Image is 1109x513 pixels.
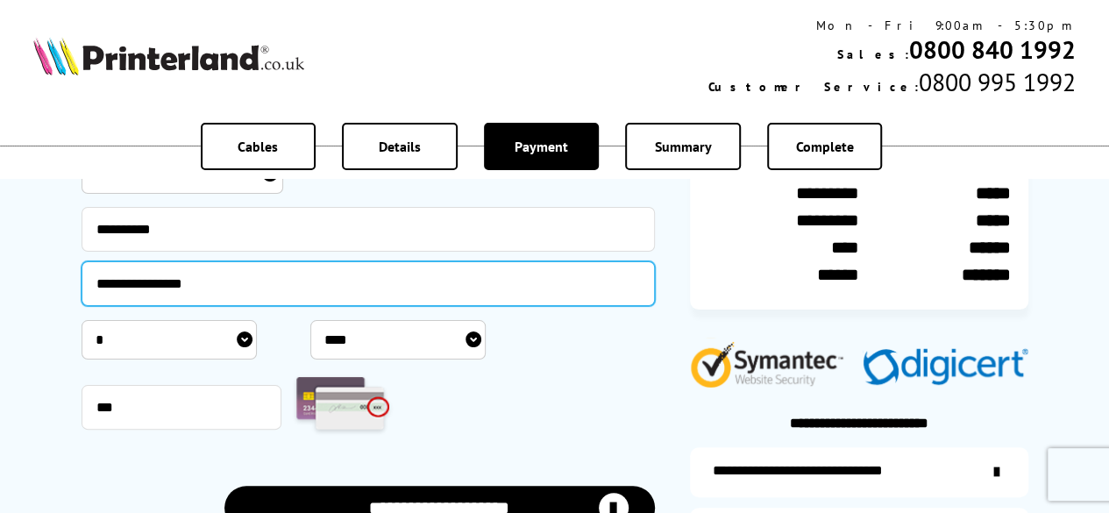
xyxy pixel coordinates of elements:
span: Complete [796,138,854,155]
div: Mon - Fri 9:00am - 5:30pm [708,18,1076,33]
span: Summary [655,138,712,155]
a: 0800 840 1992 [909,33,1076,66]
span: 0800 995 1992 [919,66,1076,98]
span: Details [379,138,421,155]
span: Cables [238,138,278,155]
a: additional-ink [690,447,1028,497]
span: Sales: [837,46,909,62]
span: Payment [515,138,568,155]
img: Printerland Logo [33,37,304,75]
span: Customer Service: [708,79,919,95]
